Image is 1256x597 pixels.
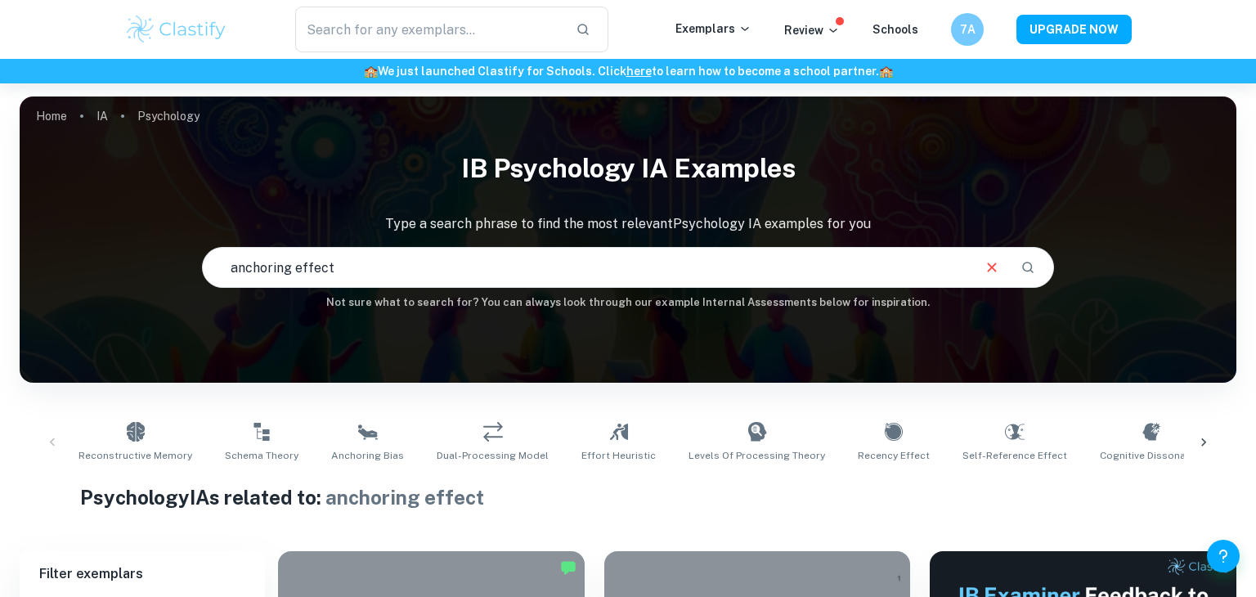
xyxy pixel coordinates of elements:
[872,23,918,36] a: Schools
[225,448,298,463] span: Schema Theory
[20,294,1236,311] h6: Not sure what to search for? You can always look through our example Internal Assessments below f...
[295,7,563,52] input: Search for any exemplars...
[36,105,67,128] a: Home
[626,65,652,78] a: here
[137,107,200,125] p: Psychology
[675,20,751,38] p: Exemplars
[325,486,484,509] span: anchoring effect
[364,65,378,78] span: 🏫
[958,20,977,38] h6: 7A
[560,559,576,576] img: Marked
[96,105,108,128] a: IA
[784,21,840,39] p: Review
[962,448,1067,463] span: Self-Reference Effect
[689,448,825,463] span: Levels of Processing Theory
[1014,254,1042,281] button: Search
[976,252,1007,283] button: Clear
[78,448,192,463] span: Reconstructive Memory
[20,142,1236,195] h1: IB Psychology IA examples
[20,551,265,597] h6: Filter exemplars
[203,245,970,290] input: E.g. cognitive development theories, abnormal psychology case studies, social psychology experime...
[3,62,1253,80] h6: We just launched Clastify for Schools. Click to learn how to become a school partner.
[1207,540,1240,572] button: Help and Feedback
[879,65,893,78] span: 🏫
[1016,15,1132,44] button: UPGRADE NOW
[581,448,656,463] span: Effort Heuristic
[80,483,1175,512] h1: Psychology IAs related to:
[951,13,984,46] button: 7A
[858,448,930,463] span: Recency Effect
[1100,448,1203,463] span: Cognitive Dissonance
[331,448,404,463] span: Anchoring Bias
[20,214,1236,234] p: Type a search phrase to find the most relevant Psychology IA examples for you
[437,448,549,463] span: Dual-Processing Model
[124,13,228,46] img: Clastify logo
